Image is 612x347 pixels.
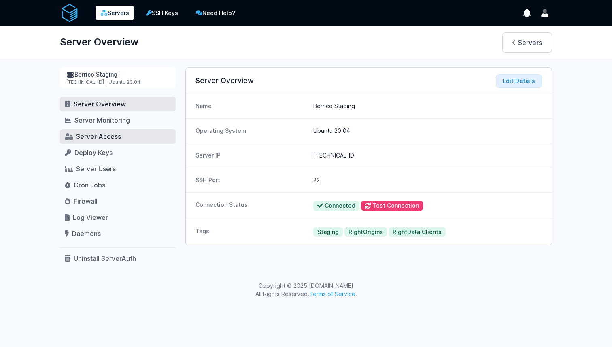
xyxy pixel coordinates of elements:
a: Server Users [60,162,176,176]
a: SSH Keys [140,5,184,21]
span: Server Users [76,165,116,173]
span: Daemons [72,230,101,238]
a: Terms of Service [309,290,355,297]
dd: Ubuntu 20.04 [313,127,542,135]
span: Connected [313,201,359,211]
span: Cron Jobs [74,181,105,189]
h3: Server Overview [195,76,542,85]
dd: 22 [313,176,542,184]
span: Firewall [74,197,98,205]
a: Cron Jobs [60,178,176,192]
span: Deploy Keys [74,149,113,157]
dt: Server IP [195,151,307,160]
span: Log Viewer [73,213,108,221]
span: Uninstall ServerAuth [74,254,136,262]
a: Daemons [60,226,176,241]
a: Need Help? [190,5,241,21]
dd: Berrico Staging [313,102,542,110]
span: Server Overview [74,100,126,108]
dd: [TECHNICAL_ID] [313,151,542,160]
button: Test Connection [361,201,423,211]
span: RightData Clients [389,227,446,237]
dt: Operating System [195,127,307,135]
button: User menu [538,6,552,20]
dt: Name [195,102,307,110]
img: serverAuth logo [60,3,79,23]
a: Servers [502,32,552,53]
div: [TECHNICAL_ID] | Ubuntu 20.04 [66,79,169,85]
button: Edit Details [496,74,542,88]
a: Server Access [60,129,176,144]
a: Log Viewer [60,210,176,225]
a: Firewall [60,194,176,209]
span: Staging [313,227,343,237]
div: Berrico Staging [66,70,169,79]
a: Servers [96,6,134,20]
a: Server Overview [60,97,176,111]
dt: SSH Port [195,176,307,184]
button: show notifications [520,6,534,20]
h1: Server Overview [60,32,138,52]
a: Deploy Keys [60,145,176,160]
dt: Connection Status [195,201,307,211]
span: Server Access [76,132,121,141]
a: Uninstall ServerAuth [60,251,176,266]
span: Server Monitoring [74,116,130,124]
a: Server Monitoring [60,113,176,128]
dt: Tags [195,227,307,237]
span: RightOrigins [344,227,387,237]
